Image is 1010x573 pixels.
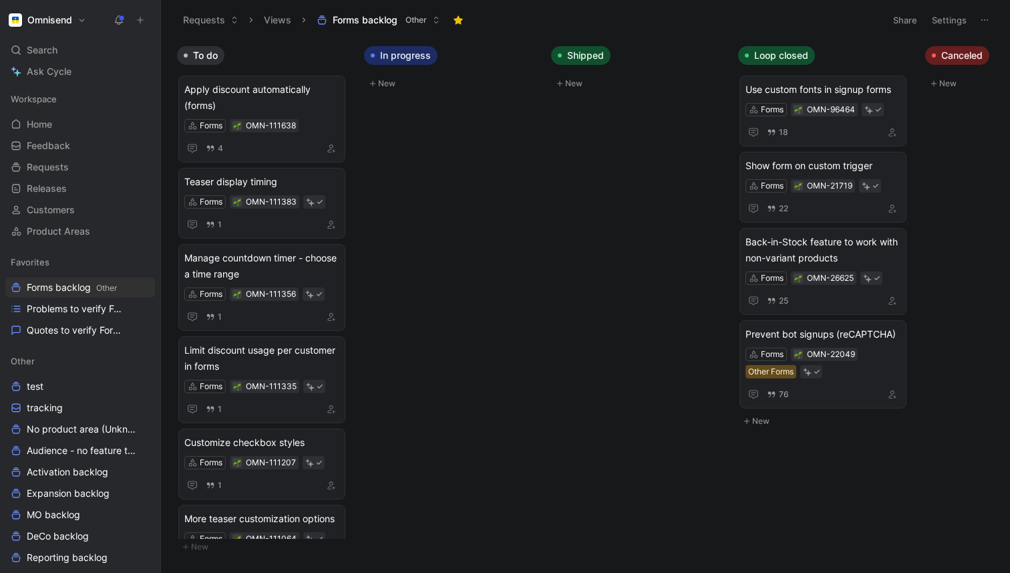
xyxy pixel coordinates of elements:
[739,76,906,146] a: Use custom fonts in signup formsForms18
[184,82,339,114] span: Apply discount automatically (forms)
[200,456,222,469] div: Forms
[184,435,339,451] span: Customize checkbox styles
[203,217,224,232] button: 1
[311,10,446,30] button: Forms backlogOther
[27,160,69,174] span: Requests
[5,398,155,418] a: tracking
[5,221,155,241] a: Product Areas
[546,40,733,98] div: ShippedNew
[27,182,67,195] span: Releases
[764,294,791,308] button: 25
[794,351,802,359] img: 🌱
[5,376,155,396] a: test
[172,40,359,562] div: To doNew
[218,481,222,489] span: 1
[794,181,803,191] button: 🌱
[233,122,241,130] img: 🌱
[27,551,108,564] span: Reporting backlog
[232,458,242,467] button: 🌱
[738,413,914,429] button: New
[5,179,155,199] a: Releases
[779,128,788,136] span: 18
[246,380,297,393] div: OMN-111335
[246,456,296,469] div: OMN-111207
[27,324,122,337] span: Quotes to verify Forms
[203,402,224,417] button: 1
[233,459,241,467] img: 🌱
[764,387,792,402] button: 76
[779,390,789,398] span: 76
[5,157,155,177] a: Requests
[233,536,241,544] img: 🌱
[5,136,155,156] a: Feedback
[807,103,855,116] div: OMN-96464
[203,310,224,324] button: 1
[178,168,345,239] a: Teaser display timingForms1
[551,76,727,92] button: New
[807,348,855,361] div: OMN-22049
[27,530,89,543] span: DeCo backlog
[246,195,297,209] div: OMN-111383
[359,40,546,98] div: In progressNew
[27,423,138,436] span: No product area (Unknowns)
[333,13,397,27] span: Forms backlog
[178,429,345,499] a: Customize checkbox stylesForms1
[739,320,906,409] a: Prevent bot signups (reCAPTCHA)FormsOther Forms76
[5,505,155,525] a: MO backlog
[380,49,431,62] span: In progress
[27,203,75,217] span: Customers
[178,336,345,423] a: Limit discount usage per customer in formsForms1
[5,299,155,319] a: Problems to verify Forms
[754,49,808,62] span: Loop closed
[764,125,791,140] button: 18
[27,465,108,479] span: Activation backlog
[941,49,983,62] span: Canceled
[364,46,438,65] button: In progress
[739,152,906,223] a: Show form on custom triggerForms22
[178,76,345,162] a: Apply discount automatically (forms)Forms4
[193,49,218,62] span: To do
[27,281,117,295] span: Forms backlog
[96,283,117,293] span: Other
[5,419,155,439] a: No product area (Unknowns)
[200,195,222,209] div: Forms
[745,158,900,174] span: Show form on custom trigger
[779,297,788,305] span: 25
[258,10,297,30] button: Views
[5,462,155,482] a: Activation backlog
[27,508,80,522] span: MO backlog
[27,64,71,80] span: Ask Cycle
[5,200,155,220] a: Customers
[27,380,43,393] span: test
[27,139,70,152] span: Feedback
[794,350,803,359] div: 🌱
[200,380,222,393] div: Forms
[5,351,155,371] div: Other
[807,271,854,285] div: OMN-26625
[184,511,339,527] span: More teaser customization options
[5,320,155,340] a: Quotes to verify Forms
[405,13,427,27] span: Other
[738,46,815,65] button: Loop closed
[218,144,223,152] span: 4
[745,234,900,266] span: Back-in-Stock feature to work with non-variant products
[5,62,155,82] a: Ask Cycle
[5,548,155,568] a: Reporting backlog
[761,103,784,116] div: Forms
[794,183,802,191] img: 🌱
[27,487,110,500] span: Expansion backlog
[926,11,973,29] button: Settings
[733,40,920,436] div: Loop closedNew
[5,483,155,503] a: Expansion backlog
[794,105,803,114] div: 🌱
[739,228,906,315] a: Back-in-Stock feature to work with non-variant productsForms25
[9,13,22,27] img: Omnisend
[887,11,923,29] button: Share
[232,290,242,299] div: 🌱
[807,179,852,193] div: OMN-21719
[5,40,155,60] div: Search
[11,255,49,269] span: Favorites
[218,313,222,321] span: 1
[5,89,155,109] div: Workspace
